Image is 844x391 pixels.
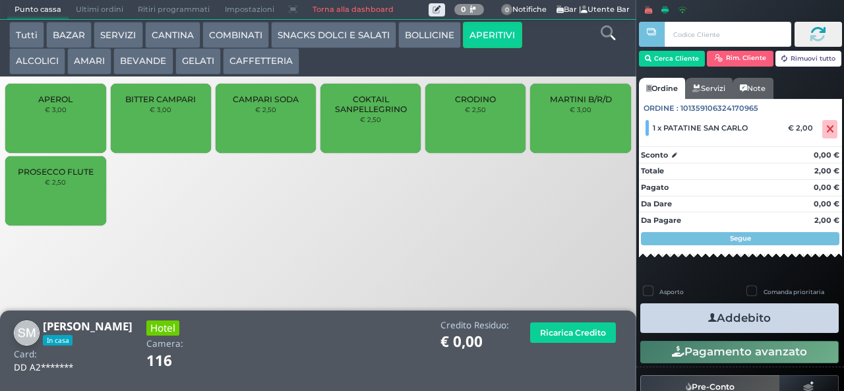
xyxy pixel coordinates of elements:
[223,48,299,75] button: CAFFETTERIA
[440,320,509,330] h4: Credito Residuo:
[641,166,664,175] strong: Totale
[9,22,44,48] button: Tutti
[814,183,839,192] strong: 0,00 €
[360,115,381,123] small: € 2,50
[501,4,513,16] span: 0
[814,150,839,160] strong: 0,00 €
[305,1,400,19] a: Torna alla dashboard
[271,22,396,48] button: SNACKS DOLCI E SALATI
[94,22,142,48] button: SERVIZI
[146,353,209,369] h1: 116
[639,51,706,67] button: Cerca Cliente
[641,216,681,225] strong: Da Pagare
[7,1,69,19] span: Punto cassa
[463,22,522,48] button: APERITIVI
[685,78,733,99] a: Servizi
[814,199,839,208] strong: 0,00 €
[43,335,73,346] span: In casa
[146,320,179,336] h3: Hotel
[175,48,221,75] button: GELATI
[218,1,282,19] span: Impostazioni
[680,103,758,114] span: 101359106324170965
[764,287,824,296] label: Comanda prioritaria
[14,349,37,359] h4: Card:
[570,105,591,113] small: € 3,00
[150,105,171,113] small: € 3,00
[146,339,183,349] h4: Camera:
[46,22,92,48] button: BAZAR
[653,123,748,133] span: 1 x PATATINE SAN CARLO
[69,1,131,19] span: Ultimi ordini
[814,166,839,175] strong: 2,00 €
[730,234,751,243] strong: Segue
[145,22,200,48] button: CANTINA
[9,48,65,75] button: ALCOLICI
[125,94,196,104] span: BITTER CAMPARI
[38,94,73,104] span: APEROL
[67,48,111,75] button: AMARI
[440,334,509,350] h1: € 0,00
[550,94,612,104] span: MARTINI B/R/D
[639,78,685,99] a: Ordine
[640,303,839,333] button: Addebito
[665,22,791,47] input: Codice Cliente
[814,216,839,225] strong: 2,00 €
[202,22,269,48] button: COMBINATI
[707,51,773,67] button: Rim. Cliente
[640,341,839,363] button: Pagamento avanzato
[530,322,616,343] button: Ricarica Credito
[131,1,217,19] span: Ritiri programmati
[233,94,299,104] span: CAMPARI SODA
[775,51,842,67] button: Rimuovi tutto
[733,78,773,99] a: Note
[18,167,94,177] span: PROSECCO FLUTE
[455,94,496,104] span: CRODINO
[644,103,678,114] span: Ordine :
[45,178,66,186] small: € 2,50
[398,22,461,48] button: BOLLICINE
[641,199,672,208] strong: Da Dare
[659,287,684,296] label: Asporto
[465,105,486,113] small: € 2,50
[45,105,67,113] small: € 3,00
[113,48,173,75] button: BEVANDE
[461,5,466,14] b: 0
[332,94,410,114] span: COKTAIL SANPELLEGRINO
[641,150,668,161] strong: Sconto
[14,320,40,346] img: Simon Maria Gonnelli
[255,105,276,113] small: € 2,50
[786,123,820,133] div: € 2,00
[641,183,669,192] strong: Pagato
[43,318,133,334] b: [PERSON_NAME]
